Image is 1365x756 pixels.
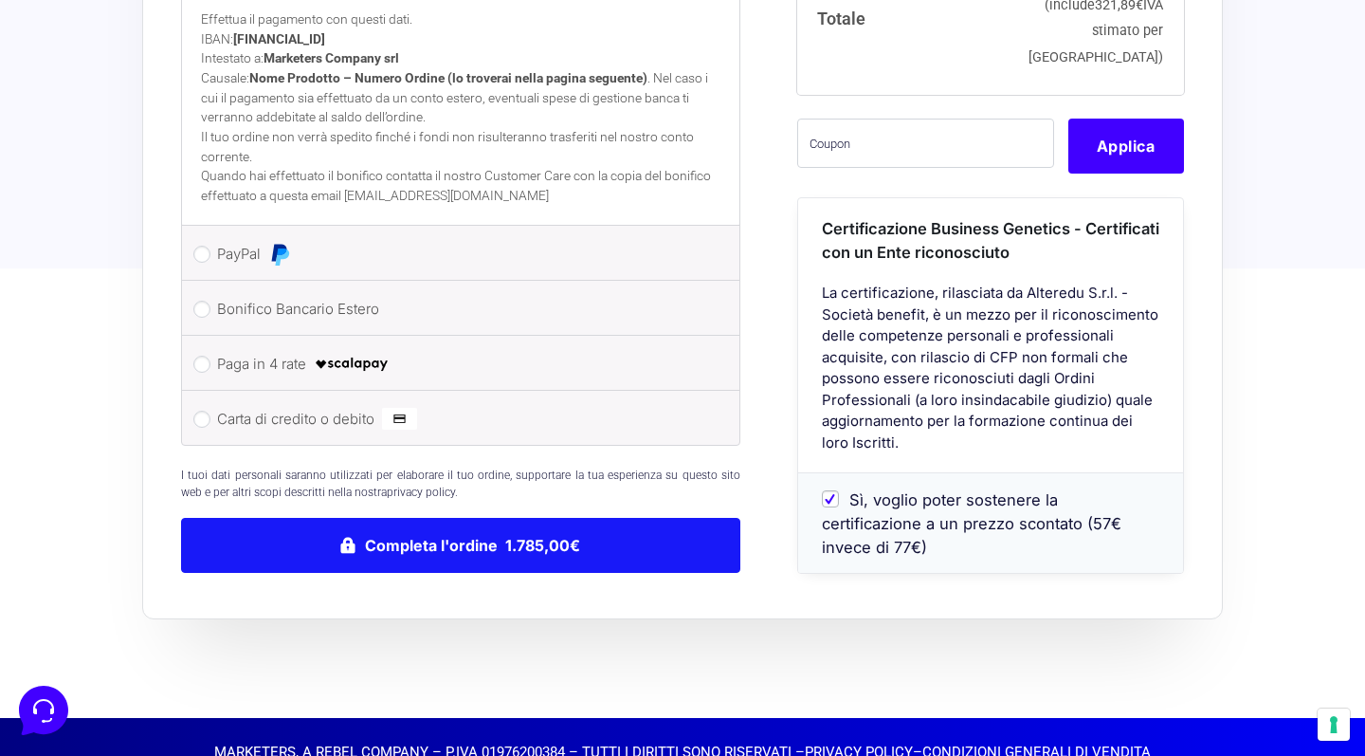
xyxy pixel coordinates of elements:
[822,490,839,507] input: Sì, voglio poter sostenere la certificazione a un prezzo scontato (57€ invece di 77€)
[57,608,89,625] p: Home
[314,353,390,376] img: scalapay-logo-black.png
[43,276,310,295] input: Cerca un articolo...
[822,219,1159,262] span: Certificazione Business Genetics - Certificati con un Ente riconosciuto
[15,581,132,625] button: Home
[181,467,740,501] p: I tuoi dati personali saranno utilizzati per elaborare il tuo ordine, supportare la tua esperienz...
[387,486,455,499] a: privacy policy
[164,608,215,625] p: Messaggi
[1318,709,1350,741] button: Le tue preferenze relative al consenso per le tecnologie di tracciamento
[1068,119,1184,174] button: Applica
[201,9,720,127] p: Effettua il pagamento con questi dati. IBAN: Intestato a: Causale: . Nel caso i cui il pagamento ...
[264,50,399,65] strong: Marketers Company srl
[247,581,364,625] button: Aiuto
[292,608,319,625] p: Aiuto
[30,159,349,197] button: Inizia una conversazione
[217,350,698,378] label: Paga in 4 rate
[30,76,161,91] span: Le tue conversazioni
[217,405,698,433] label: Carta di credito o debito
[201,127,720,166] p: Il tuo ordine non verrà spedito finché i fondi non risulteranno trasferiti nel nostro conto corre...
[268,243,291,266] img: PayPal
[181,518,740,573] button: Completa l'ordine 1.785,00€
[217,295,698,323] label: Bonifico Bancario Estero
[91,106,129,144] img: dark
[798,283,1183,472] div: La certificazione, rilasciata da Alteredu S.r.l. - Società benefit, è un mezzo per il riconoscime...
[30,106,68,144] img: dark
[15,682,72,739] iframe: Customerly Messenger Launcher
[61,106,99,144] img: dark
[202,235,349,250] a: Apri Centro Assistenza
[132,581,248,625] button: Messaggi
[30,235,148,250] span: Trova una risposta
[797,119,1054,168] input: Coupon
[233,31,325,46] strong: [FINANCIAL_ID]
[822,489,1121,556] span: Sì, voglio poter sostenere la certificazione a un prezzo scontato (57€ invece di 77€)
[249,70,647,85] strong: Nome Prodotto – Numero Ordine (lo troverai nella pagina seguente)
[217,240,698,268] label: PayPal
[201,166,720,205] p: Quando hai effettuato il bonifico contatta il nostro Customer Care con la copia del bonifico effe...
[382,408,417,431] img: Carta di credito o debito
[15,15,318,46] h2: Ciao da Marketers 👋
[123,171,280,186] span: Inizia una conversazione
